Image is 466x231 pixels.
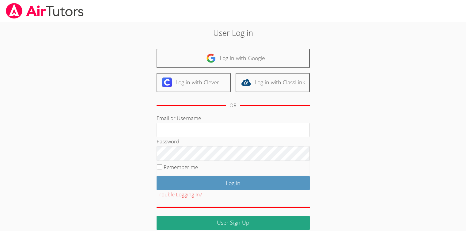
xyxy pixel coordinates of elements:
img: classlink-logo-d6bb404cc1216ec64c9a2012d9dc4662098be43eaf13dc465df04b49fa7ab582.svg [241,78,251,87]
label: Remember me [164,164,198,171]
a: Log in with Clever [157,73,231,92]
label: Password [157,138,179,145]
a: Log in with Google [157,49,310,68]
h2: User Log in [107,27,359,39]
img: clever-logo-6eab21bc6e7a338710f1a6ff85c0baf02591cd810cc4098c63d3a4b26e2feb20.svg [162,78,172,87]
img: google-logo-50288ca7cdecda66e5e0955fdab243c47b7ad437acaf1139b6f446037453330a.svg [206,53,216,63]
a: Log in with ClassLink [236,73,310,92]
img: airtutors_banner-c4298cdbf04f3fff15de1276eac7730deb9818008684d7c2e4769d2f7ddbe033.png [5,3,84,19]
a: User Sign Up [157,216,310,230]
button: Trouble Logging In? [157,190,202,199]
label: Email or Username [157,115,201,122]
div: OR [229,101,237,110]
input: Log in [157,176,310,190]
